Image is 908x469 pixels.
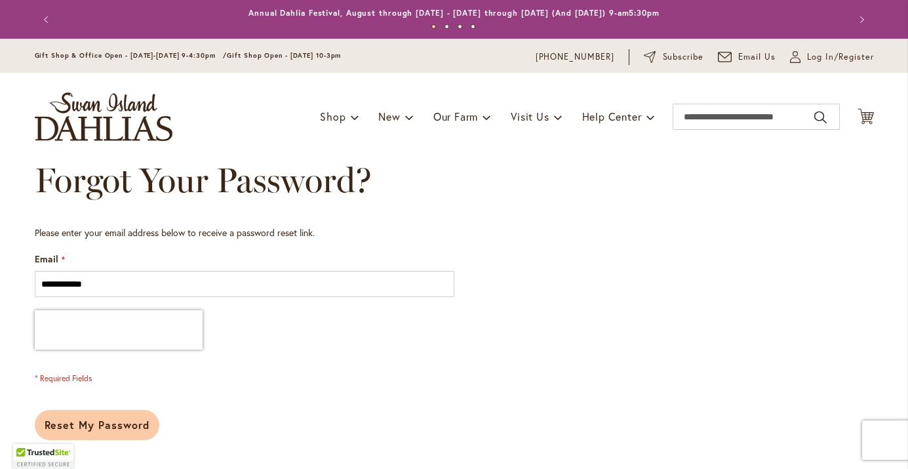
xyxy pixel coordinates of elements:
button: Reset My Password [35,410,160,440]
a: Subscribe [644,51,703,64]
span: Our Farm [433,110,478,123]
iframe: Launch Accessibility Center [10,422,47,459]
button: 1 of 4 [431,24,436,29]
button: 4 of 4 [471,24,475,29]
span: New [378,110,400,123]
span: Forgot Your Password? [35,159,372,201]
span: Email [35,253,58,265]
span: Subscribe [663,51,704,64]
span: Visit Us [511,110,549,123]
button: 2 of 4 [444,24,449,29]
a: Log In/Register [790,51,874,64]
span: Shop [320,110,345,123]
a: [PHONE_NUMBER] [536,51,615,64]
button: Previous [35,7,61,33]
span: Email Us [738,51,776,64]
span: Help Center [582,110,642,123]
span: Log In/Register [807,51,874,64]
span: Gift Shop Open - [DATE] 10-3pm [227,51,341,60]
button: Next [848,7,874,33]
button: 3 of 4 [458,24,462,29]
a: store logo [35,92,172,141]
span: Gift Shop & Office Open - [DATE]-[DATE] 9-4:30pm / [35,51,227,60]
div: Please enter your email address below to receive a password reset link. [35,226,454,239]
a: Annual Dahlia Festival, August through [DATE] - [DATE] through [DATE] (And [DATE]) 9-am5:30pm [248,8,660,18]
span: Reset My Password [45,418,150,432]
iframe: reCAPTCHA [35,310,203,350]
a: Email Us [718,51,776,64]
